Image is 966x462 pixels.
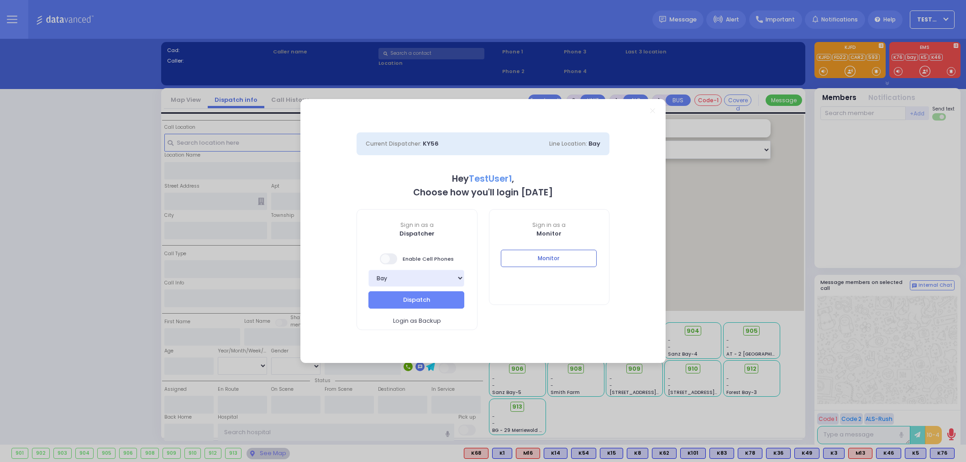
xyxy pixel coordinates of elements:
span: Sign in as a [489,221,609,229]
span: Line Location: [549,140,587,147]
b: Dispatcher [399,229,435,238]
span: TestUser1 [469,173,512,185]
span: Bay [588,139,600,148]
span: Login as Backup [393,316,441,325]
a: Close [650,108,655,113]
b: Hey , [452,173,514,185]
span: Current Dispatcher: [366,140,421,147]
b: Choose how you'll login [DATE] [413,186,553,199]
span: KY56 [423,139,439,148]
span: Enable Cell Phones [380,252,454,265]
button: Dispatch [368,291,464,309]
b: Monitor [536,229,562,238]
span: Sign in as a [357,221,477,229]
button: Monitor [501,250,597,267]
